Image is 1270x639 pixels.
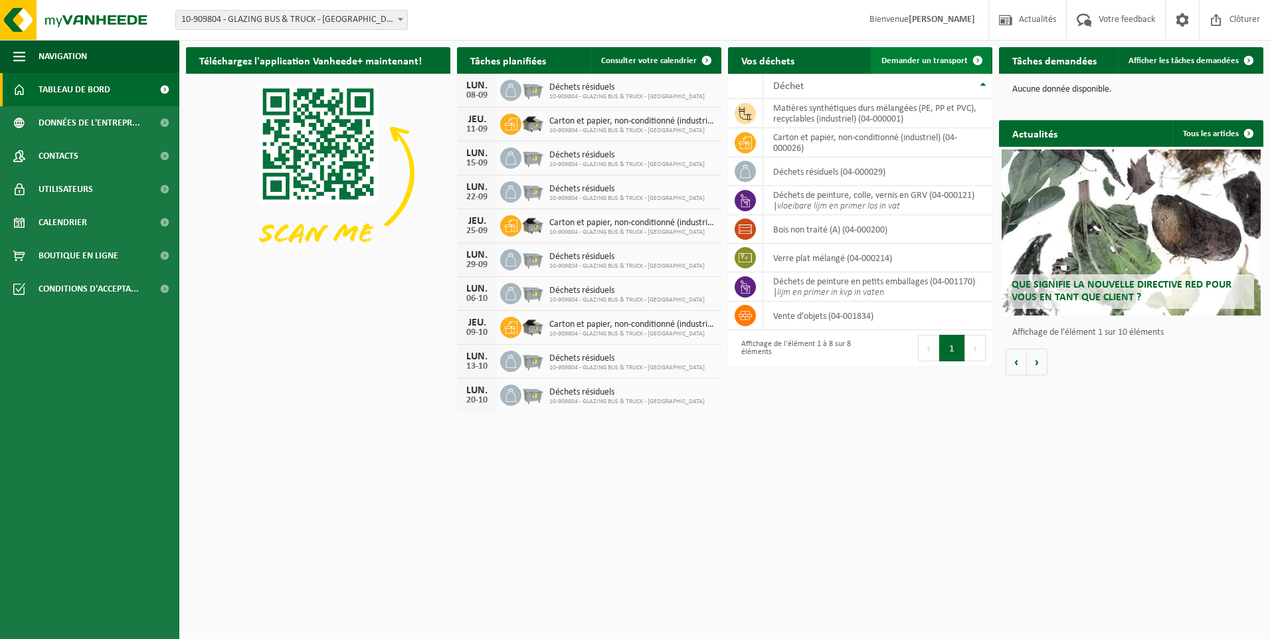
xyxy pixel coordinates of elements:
[464,362,490,371] div: 13-10
[39,272,139,306] span: Conditions d'accepta...
[464,80,490,91] div: LUN.
[549,262,705,270] span: 10-909804 - GLAZING BUS & TRUCK - [GEOGRAPHIC_DATA]
[777,201,900,211] i: vloeibare lijm en primer los in vat
[1118,47,1262,74] a: Afficher les tâches demandées
[763,186,992,215] td: déchets de peinture, colle, vernis en GRV (04-000121) |
[549,127,715,135] span: 10-909804 - GLAZING BUS & TRUCK - [GEOGRAPHIC_DATA]
[1012,85,1250,94] p: Aucune donnée disponible.
[521,247,544,270] img: WB-2500-GAL-GY-04
[871,47,991,74] a: Demander un transport
[549,116,715,127] span: Carton et papier, non-conditionné (industriel)
[521,179,544,202] img: WB-2500-GAL-GY-04
[521,112,544,134] img: WB-5000-GAL-GY-01
[464,159,490,168] div: 15-09
[464,114,490,125] div: JEU.
[549,387,705,398] span: Déchets résiduels
[763,302,992,330] td: vente d'objets (04-001834)
[464,385,490,396] div: LUN.
[763,244,992,272] td: verre plat mélangé (04-000214)
[186,74,450,272] img: Download de VHEPlus App
[763,99,992,128] td: matières synthétiques durs mélangées (PE, PP et PVC), recyclables (industriel) (04-000001)
[521,78,544,100] img: WB-2500-GAL-GY-04
[464,250,490,260] div: LUN.
[39,139,78,173] span: Contacts
[464,294,490,304] div: 06-10
[590,47,720,74] a: Consulter votre calendrier
[521,315,544,337] img: WB-5000-GAL-GY-01
[521,281,544,304] img: WB-2500-GAL-GY-04
[549,252,705,262] span: Déchets résiduels
[549,296,705,304] span: 10-909804 - GLAZING BUS & TRUCK - [GEOGRAPHIC_DATA]
[39,40,87,73] span: Navigation
[521,349,544,371] img: WB-2500-GAL-GY-04
[763,128,992,157] td: carton et papier, non-conditionné (industriel) (04-000026)
[1012,280,1231,303] span: Que signifie la nouvelle directive RED pour vous en tant que client ?
[464,328,490,337] div: 09-10
[763,215,992,244] td: bois non traité (A) (04-000200)
[39,106,140,139] span: Données de l'entrepr...
[773,81,804,92] span: Déchet
[549,330,715,338] span: 10-909804 - GLAZING BUS & TRUCK - [GEOGRAPHIC_DATA]
[601,56,697,65] span: Consulter votre calendrier
[464,284,490,294] div: LUN.
[999,47,1110,73] h2: Tâches demandées
[186,47,435,73] h2: Téléchargez l'application Vanheede+ maintenant!
[176,11,407,29] span: 10-909804 - GLAZING BUS & TRUCK - VILVOORDE - VILVOORDE
[464,227,490,236] div: 25-09
[464,318,490,328] div: JEU.
[965,335,986,361] button: Next
[1002,149,1261,316] a: Que signifie la nouvelle directive RED pour vous en tant que client ?
[549,228,715,236] span: 10-909804 - GLAZING BUS & TRUCK - [GEOGRAPHIC_DATA]
[881,56,968,65] span: Demander un transport
[39,206,87,239] span: Calendrier
[464,351,490,362] div: LUN.
[464,396,490,405] div: 20-10
[999,120,1071,146] h2: Actualités
[521,383,544,405] img: WB-2500-GAL-GY-04
[521,213,544,236] img: WB-5000-GAL-GY-01
[918,335,939,361] button: Previous
[464,193,490,202] div: 22-09
[457,47,559,73] h2: Tâches planifiées
[728,47,808,73] h2: Vos déchets
[549,218,715,228] span: Carton et papier, non-conditionné (industriel)
[39,239,118,272] span: Boutique en ligne
[1012,328,1257,337] p: Affichage de l'élément 1 sur 10 éléments
[939,335,965,361] button: 1
[464,260,490,270] div: 29-09
[464,91,490,100] div: 08-09
[549,364,705,372] span: 10-909804 - GLAZING BUS & TRUCK - [GEOGRAPHIC_DATA]
[464,216,490,227] div: JEU.
[464,182,490,193] div: LUN.
[464,125,490,134] div: 11-09
[39,173,93,206] span: Utilisateurs
[549,286,705,296] span: Déchets résiduels
[1006,349,1027,375] button: Vorige
[777,288,884,298] i: lijm en primer in kvp in vaten
[549,161,705,169] span: 10-909804 - GLAZING BUS & TRUCK - [GEOGRAPHIC_DATA]
[909,15,975,25] strong: [PERSON_NAME]
[1172,120,1262,147] a: Tous les articles
[175,10,408,30] span: 10-909804 - GLAZING BUS & TRUCK - VILVOORDE - VILVOORDE
[549,93,705,101] span: 10-909804 - GLAZING BUS & TRUCK - [GEOGRAPHIC_DATA]
[549,398,705,406] span: 10-909804 - GLAZING BUS & TRUCK - [GEOGRAPHIC_DATA]
[521,145,544,168] img: WB-2500-GAL-GY-04
[549,195,705,203] span: 10-909804 - GLAZING BUS & TRUCK - [GEOGRAPHIC_DATA]
[464,148,490,159] div: LUN.
[1027,349,1047,375] button: Volgende
[549,150,705,161] span: Déchets résiduels
[735,333,854,363] div: Affichage de l'élément 1 à 8 sur 8 éléments
[763,157,992,186] td: déchets résiduels (04-000029)
[549,82,705,93] span: Déchets résiduels
[1129,56,1239,65] span: Afficher les tâches demandées
[549,319,715,330] span: Carton et papier, non-conditionné (industriel)
[39,73,110,106] span: Tableau de bord
[549,353,705,364] span: Déchets résiduels
[549,184,705,195] span: Déchets résiduels
[763,272,992,302] td: déchets de peinture en petits emballages (04-001170) |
